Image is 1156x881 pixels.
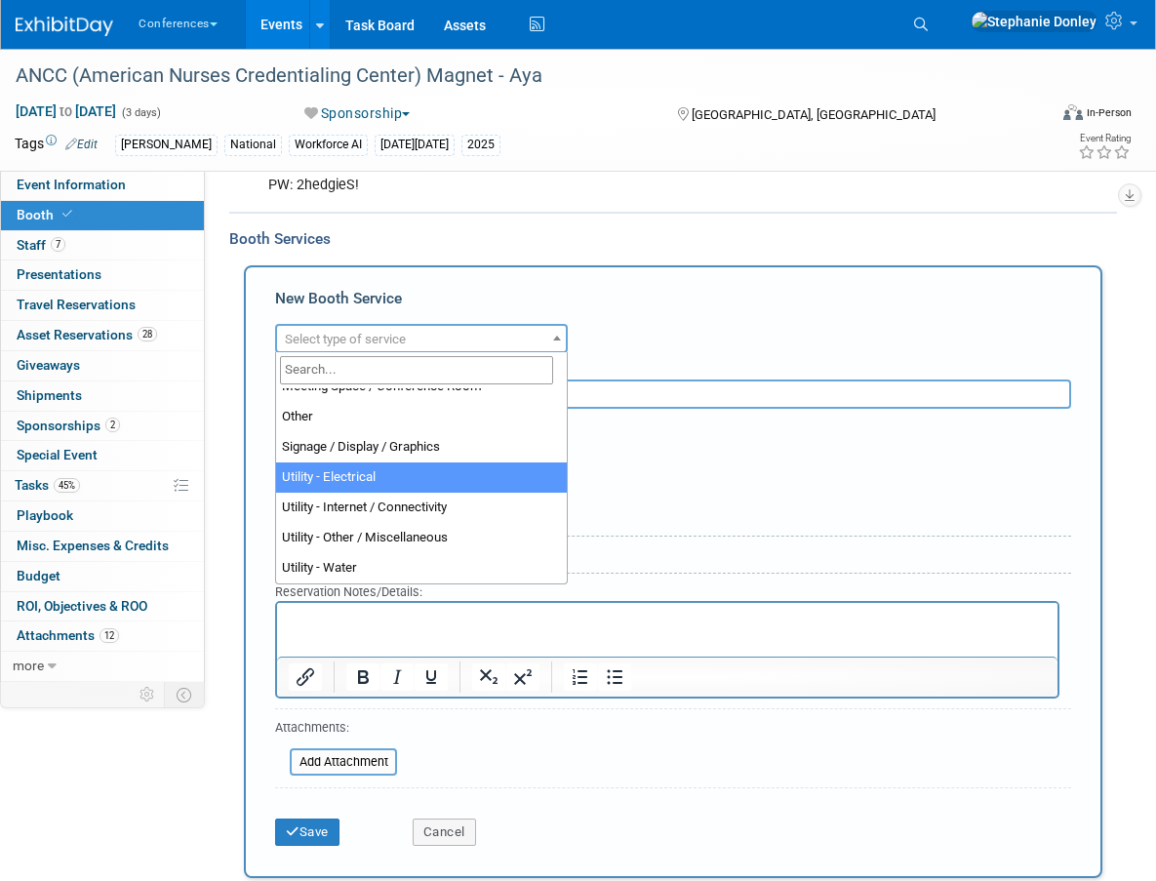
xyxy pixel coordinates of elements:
div: Description (optional) [275,353,1071,380]
div: Reservation Notes/Details: [275,581,1059,601]
button: Italic [380,663,414,691]
span: Special Event [17,447,98,462]
a: Booth [1,201,204,230]
span: 7 [51,237,65,252]
span: Attachments [17,627,119,643]
button: Sponsorship [298,103,418,123]
img: Format-Inperson.png [1063,104,1083,120]
a: Edit [65,138,98,151]
a: Playbook [1,501,204,531]
div: Event Rating [1078,134,1131,143]
div: Acquisition status [275,409,1071,435]
span: [DATE] [DATE] [15,102,117,120]
div: [DATE][DATE] [375,135,455,155]
span: Travel Reservations [17,297,136,312]
a: Attachments12 [1,621,204,651]
a: ROI, Objectives & ROO [1,592,204,621]
span: to [57,103,75,119]
div: New Booth Service [275,288,1071,319]
li: Utility - Water [276,553,567,583]
img: Stephanie Donley [971,11,1097,32]
a: Special Event [1,441,204,470]
a: Misc. Expenses & Credits [1,532,204,561]
span: Budget [17,568,60,583]
a: Travel Reservations [1,291,204,320]
a: Shipments [1,381,204,411]
li: Utility - Internet / Connectivity [276,493,567,523]
a: Giveaways [1,351,204,380]
span: (3 days) [120,106,161,119]
span: Event Information [17,177,126,192]
div: Workforce AI [289,135,368,155]
a: Tasks45% [1,471,204,501]
button: Insert/edit link [289,663,322,691]
img: ExhibitDay [16,17,113,36]
li: Utility - Electrical [276,462,567,493]
span: 2 [105,418,120,432]
li: Meeting Space / Conference Room [276,372,567,402]
td: Toggle Event Tabs [165,682,205,707]
button: Cancel [413,819,476,846]
span: 45% [54,478,80,493]
div: [PERSON_NAME] [115,135,218,155]
button: Save [275,819,339,846]
div: National [224,135,282,155]
i: Booth reservation complete [62,209,72,220]
a: Budget [1,562,204,591]
span: Shipments [17,387,82,403]
button: Superscript [506,663,539,691]
button: Bullet list [598,663,631,691]
span: Sponsorships [17,418,120,433]
span: Misc. Expenses & Credits [17,538,169,553]
button: Subscript [472,663,505,691]
span: Staff [17,237,65,253]
span: ROI, Objectives & ROO [17,598,147,614]
span: Playbook [17,507,73,523]
li: Utility - Other / Miscellaneous [276,523,567,553]
div: Event Format [958,101,1132,131]
div: In-Person [1086,105,1132,120]
input: Search... [280,356,553,384]
button: Numbered list [564,663,597,691]
li: Other [276,402,567,432]
span: [GEOGRAPHIC_DATA], [GEOGRAPHIC_DATA] [692,107,936,122]
div: 2025 [461,135,500,155]
span: more [13,658,44,673]
a: Presentations [1,260,204,290]
button: Bold [346,663,379,691]
span: Booth [17,207,76,222]
span: Tasks [15,477,80,493]
a: Event Information [1,171,204,200]
div: Attachments: [275,719,397,741]
a: Sponsorships2 [1,412,204,441]
a: Staff7 [1,231,204,260]
button: Underline [415,663,448,691]
span: Giveaways [17,357,80,373]
td: Personalize Event Tab Strip [131,682,165,707]
iframe: Rich Text Area [277,603,1057,657]
div: Booth Services [229,228,1117,250]
span: 12 [100,628,119,643]
span: Presentations [17,266,101,282]
div: ANCC (American Nurses Credentialing Center) Magnet - Aya [9,59,1022,94]
span: Asset Reservations [17,327,157,342]
li: Signage / Display / Graphics [276,432,567,462]
span: Select type of service [285,332,406,346]
span: 28 [138,327,157,341]
div: Ideally by [275,464,865,491]
a: more [1,652,204,681]
a: Asset Reservations28 [1,321,204,350]
td: Tags [15,134,98,156]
